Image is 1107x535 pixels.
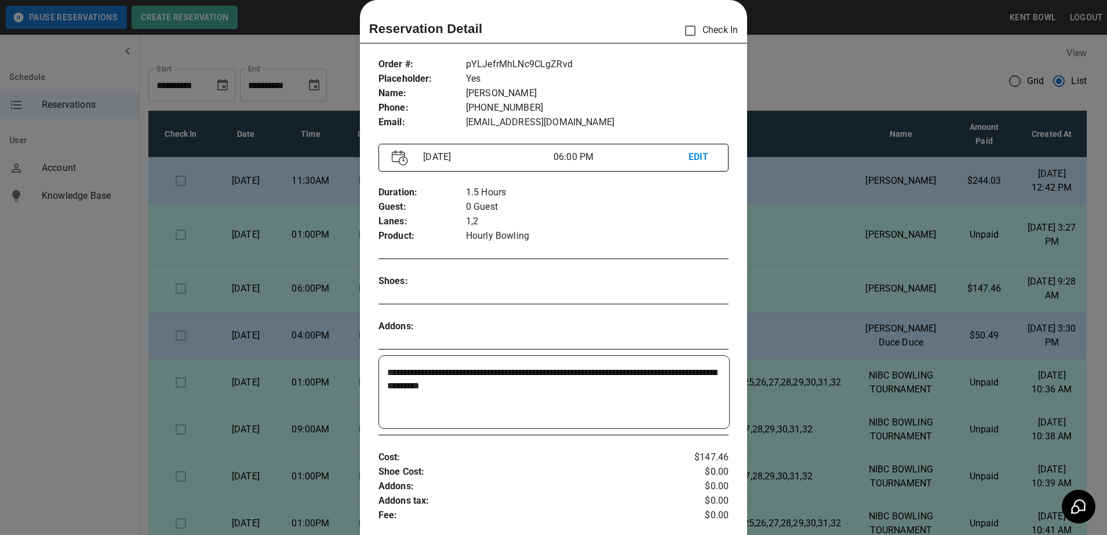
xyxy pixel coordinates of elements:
[378,72,466,86] p: Placeholder :
[378,214,466,229] p: Lanes :
[378,479,671,494] p: Addons :
[553,150,689,164] p: 06:00 PM
[466,57,729,72] p: pYLJefrMhLNc9CLgZRvd
[466,72,729,86] p: Yes
[466,185,729,200] p: 1.5 Hours
[678,19,738,43] p: Check In
[378,450,671,465] p: Cost :
[466,115,729,130] p: [EMAIL_ADDRESS][DOMAIN_NAME]
[378,229,466,243] p: Product :
[392,150,408,166] img: Vector
[466,101,729,115] p: [PHONE_NUMBER]
[378,115,466,130] p: Email :
[378,465,671,479] p: Shoe Cost :
[378,185,466,200] p: Duration :
[671,450,729,465] p: $147.46
[671,465,729,479] p: $0.00
[378,508,671,523] p: Fee :
[378,200,466,214] p: Guest :
[466,214,729,229] p: 1,2
[466,86,729,101] p: [PERSON_NAME]
[378,86,466,101] p: Name :
[378,57,466,72] p: Order # :
[378,319,466,334] p: Addons :
[671,508,729,523] p: $0.00
[369,19,483,38] p: Reservation Detail
[689,150,716,165] p: EDIT
[671,479,729,494] p: $0.00
[378,274,466,289] p: Shoes :
[378,494,671,508] p: Addons tax :
[378,101,466,115] p: Phone :
[671,494,729,508] p: $0.00
[466,200,729,214] p: 0 Guest
[418,150,553,164] p: [DATE]
[466,229,729,243] p: Hourly Bowling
